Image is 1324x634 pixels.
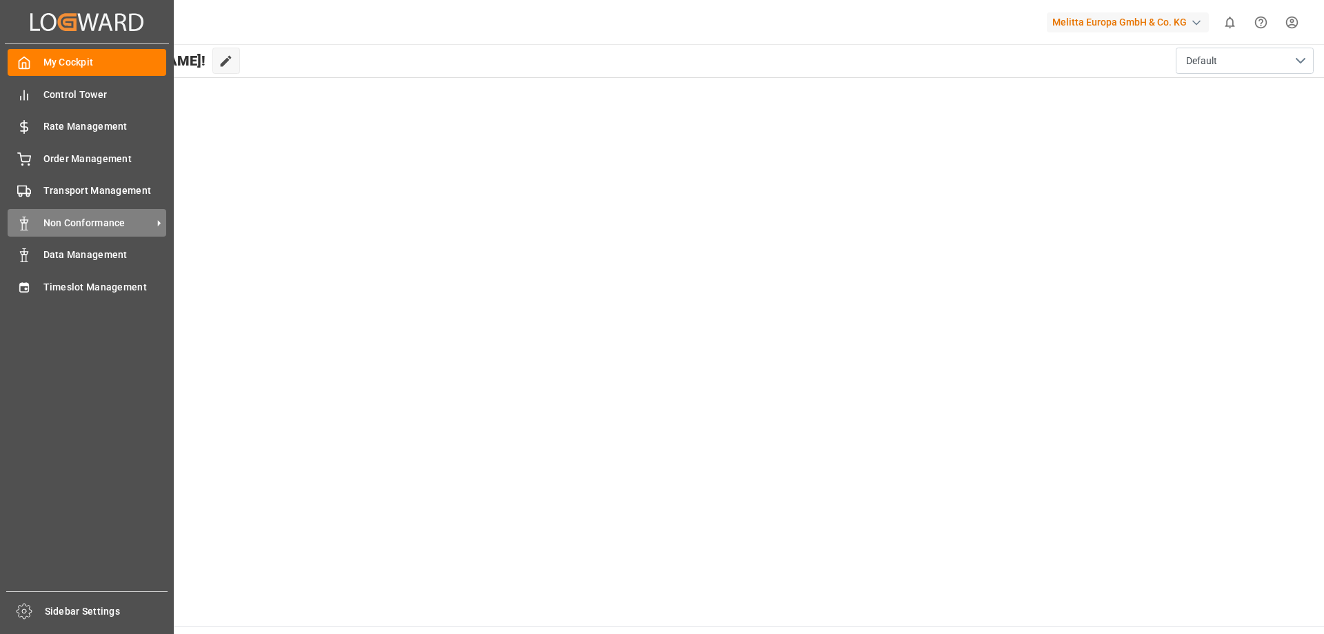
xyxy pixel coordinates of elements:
span: Hello [PERSON_NAME]! [57,48,205,74]
div: Melitta Europa GmbH & Co. KG [1047,12,1209,32]
span: My Cockpit [43,55,167,70]
a: Data Management [8,241,166,268]
a: Timeslot Management [8,273,166,300]
a: Control Tower [8,81,166,108]
a: Order Management [8,145,166,172]
button: open menu [1176,48,1314,74]
a: My Cockpit [8,49,166,76]
span: Timeslot Management [43,280,167,295]
button: Help Center [1245,7,1276,38]
button: show 0 new notifications [1214,7,1245,38]
span: Control Tower [43,88,167,102]
button: Melitta Europa GmbH & Co. KG [1047,9,1214,35]
span: Non Conformance [43,216,152,230]
span: Transport Management [43,184,167,198]
span: Order Management [43,152,167,166]
span: Data Management [43,248,167,262]
span: Sidebar Settings [45,604,168,619]
span: Rate Management [43,119,167,134]
a: Transport Management [8,177,166,204]
span: Default [1186,54,1217,68]
a: Rate Management [8,113,166,140]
